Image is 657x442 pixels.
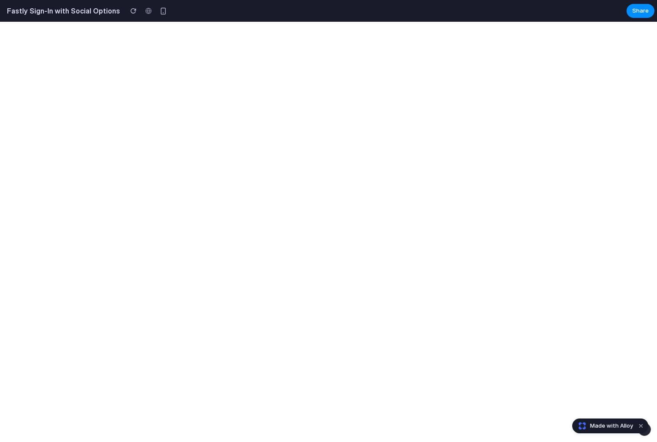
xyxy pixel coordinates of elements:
[3,6,120,16] h2: Fastly Sign-In with Social Options
[627,4,654,18] button: Share
[573,422,634,430] a: Made with Alloy
[590,422,633,430] span: Made with Alloy
[636,421,646,431] button: Dismiss watermark
[632,7,649,15] span: Share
